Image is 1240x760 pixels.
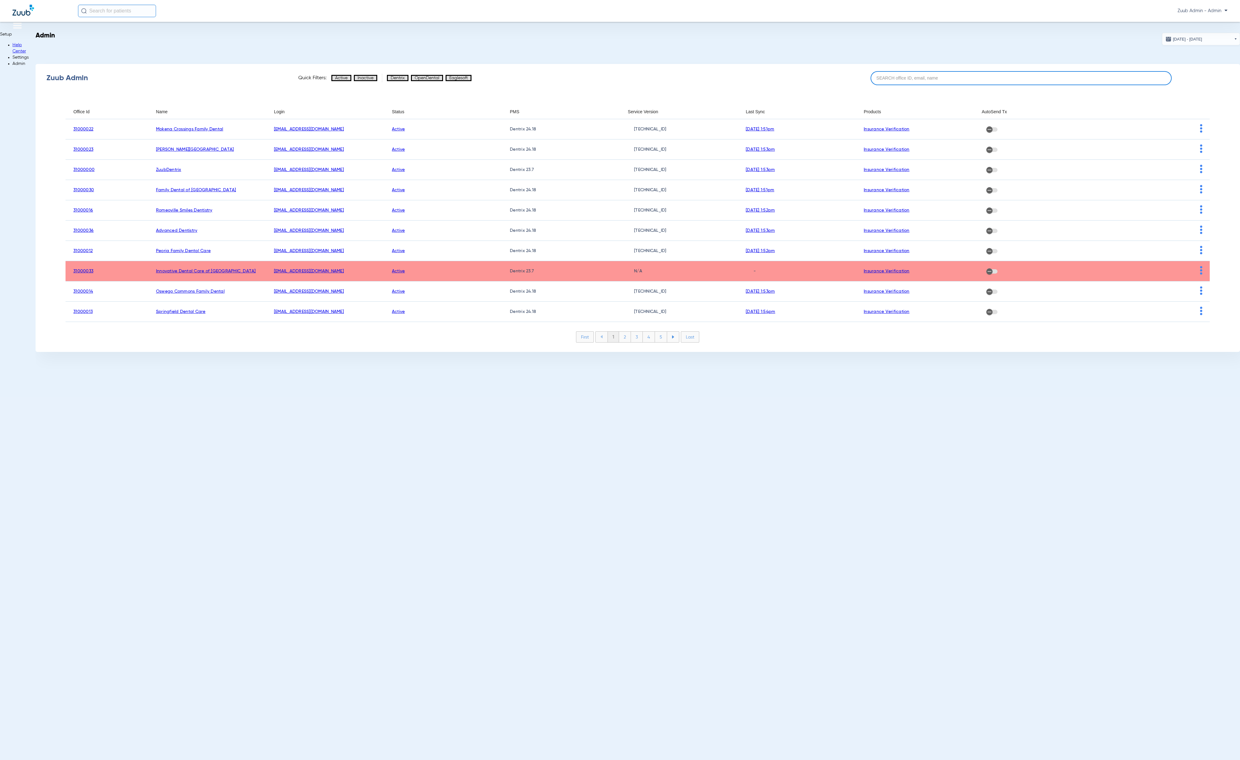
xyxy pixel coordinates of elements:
a: [EMAIL_ADDRESS][DOMAIN_NAME] [274,228,344,233]
span: - [746,269,756,273]
a: 31000033 [73,269,93,273]
a: [EMAIL_ADDRESS][DOMAIN_NAME] [274,249,344,253]
a: [DATE] 1:53pm [746,228,775,233]
a: [PERSON_NAME][GEOGRAPHIC_DATA] [156,147,234,152]
a: Insurance Verification [864,127,910,131]
td: [TECHNICAL_ID] [620,302,738,322]
a: Advanced Dentistry [156,228,198,233]
div: Name [156,108,266,115]
td: Dentrix 24.18 [502,221,620,241]
img: group-dot-blue.svg [1200,286,1202,295]
li: 4 [643,332,655,342]
div: Service Version [628,108,658,115]
img: date.svg [1165,36,1172,42]
a: 31000030 [73,188,94,192]
button: [DATE] - [DATE] [1162,33,1240,45]
a: Help Center [12,43,26,53]
a: [EMAIL_ADDRESS][DOMAIN_NAME] [274,208,344,212]
span: Quick Filters: [298,75,327,81]
a: [EMAIL_ADDRESS][DOMAIN_NAME] [274,127,344,131]
a: Romeoville Smiles Dentistry [156,208,212,212]
a: Active [392,147,405,152]
div: Products [864,108,881,115]
a: Active [392,127,405,131]
mat-chip-listbox: pms-filters [387,74,471,82]
input: SEARCH office ID, email, name [871,71,1172,85]
a: 31000013 [73,309,93,314]
img: group-dot-blue.svg [1200,307,1202,315]
a: Springfield Dental Care [156,309,206,314]
div: Last Sync [746,108,765,115]
span: Inactive [358,75,373,81]
a: Insurance Verification [864,188,910,192]
a: Insurance Verification [864,249,910,253]
a: Active [392,289,405,294]
td: Dentrix 24.18 [502,302,620,322]
input: Search for patients [78,5,156,17]
a: 31000022 [73,127,93,131]
a: Family Dental of [GEOGRAPHIC_DATA] [156,188,236,192]
td: Dentrix 23.7 [502,261,620,281]
td: Dentrix 24.18 [502,241,620,261]
a: [DATE] 1:51pm [746,127,774,131]
td: Dentrix 23.7 [502,160,620,180]
div: AutoSend Tx [982,108,1092,115]
a: 31000012 [73,249,93,253]
div: PMS [510,108,519,115]
img: group-dot-blue.svg [1200,266,1202,275]
img: arrow-right-blue.svg [672,335,674,339]
a: Active [392,208,405,212]
td: Dentrix 24.18 [502,180,620,200]
a: 31000036 [73,228,94,233]
img: group-dot-blue.svg [1200,165,1202,173]
a: Oswego Commons Family Dental [156,289,225,294]
div: Name [156,108,168,115]
td: Dentrix 24.18 [502,281,620,302]
li: First [576,331,594,343]
div: AutoSend Tx [982,108,1007,115]
h2: Admin [36,33,1240,39]
a: Innovative Dental Care of [GEOGRAPHIC_DATA] [156,269,256,273]
span: Dentrix [391,75,405,81]
a: Insurance Verification [864,228,910,233]
div: Last Sync [746,108,856,115]
a: Active [392,269,405,273]
li: Last [681,331,699,343]
a: 31000014 [73,289,93,294]
a: 31000000 [73,168,95,172]
mat-chip-listbox: status-filters [331,74,377,82]
a: Active [392,249,405,253]
div: Status [392,108,502,115]
li: 3 [631,332,643,342]
td: Dentrix 24.18 [502,119,620,139]
td: N/A [620,261,738,281]
img: Search Icon [81,8,87,14]
div: Login [274,108,285,115]
img: Zuub Logo [12,5,34,16]
li: 2 [619,332,631,342]
span: Settings [12,55,29,60]
td: [TECHNICAL_ID] [620,160,738,180]
a: Insurance Verification [864,269,910,273]
li: 1 [608,332,619,342]
a: [EMAIL_ADDRESS][DOMAIN_NAME] [274,309,344,314]
a: [DATE] 1:51pm [746,188,774,192]
img: group-dot-blue.svg [1200,205,1202,214]
td: [TECHNICAL_ID] [620,281,738,302]
a: Active [392,309,405,314]
img: group-dot-blue.svg [1200,246,1202,254]
a: [EMAIL_ADDRESS][DOMAIN_NAME] [274,168,344,172]
div: Status [392,108,404,115]
a: [EMAIL_ADDRESS][DOMAIN_NAME] [274,289,344,294]
td: [TECHNICAL_ID] [620,221,738,241]
a: ZuubDentrix [156,168,181,172]
a: Peoria Family Dental Care [156,249,211,253]
span: Active [335,75,348,81]
td: Dentrix 24.18 [502,200,620,221]
a: Active [392,168,405,172]
div: Office Id [73,108,90,115]
a: [EMAIL_ADDRESS][DOMAIN_NAME] [274,269,344,273]
td: [TECHNICAL_ID] [620,180,738,200]
li: 5 [655,332,667,342]
div: Service Version [628,108,738,115]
